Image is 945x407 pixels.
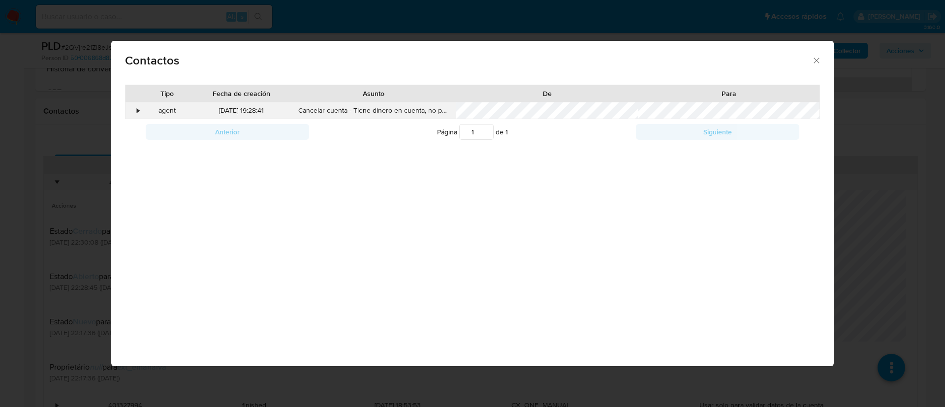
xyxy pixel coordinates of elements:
[199,89,284,98] div: Fecha de creación
[298,89,450,98] div: Asunto
[812,56,820,64] button: close
[143,102,192,119] div: agent
[636,124,799,140] button: Siguiente
[505,127,508,137] span: 1
[463,89,631,98] div: De
[125,55,812,66] span: Contactos
[437,124,508,140] span: Página de
[137,106,140,116] div: •
[291,102,457,119] div: Cancelar cuenta - Tiene dinero en cuenta, no puede cancelar
[645,89,813,98] div: Para
[146,124,309,140] button: Anterior
[192,102,291,119] div: [DATE] 19:28:41
[150,89,186,98] div: Tipo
